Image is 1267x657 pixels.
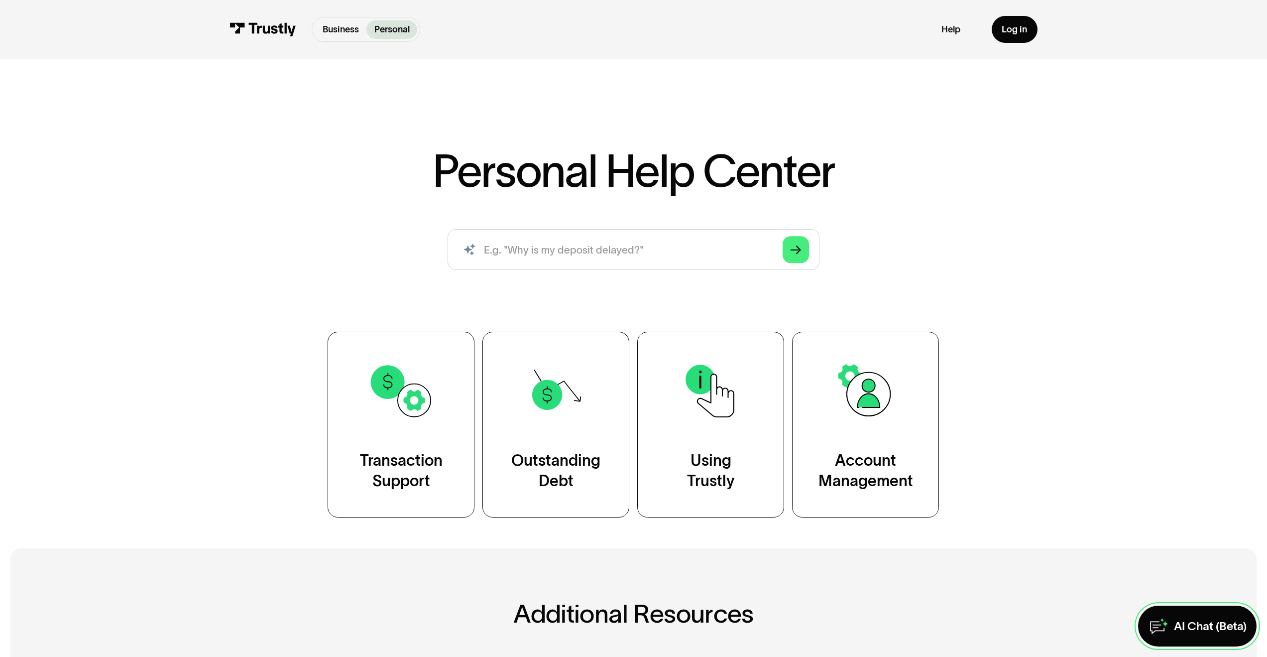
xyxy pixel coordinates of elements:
[315,20,366,39] a: Business
[374,23,410,36] p: Personal
[323,23,359,36] p: Business
[448,229,819,270] input: search
[992,16,1037,43] a: Log in
[360,450,443,491] div: Transaction Support
[1138,606,1257,647] a: AI Chat (Beta)
[262,600,1006,628] h2: Additional Resources
[637,332,784,518] a: UsingTrustly
[230,22,296,36] img: Trustly Logo
[511,450,600,491] div: Outstanding Debt
[792,332,939,518] a: AccountManagement
[687,450,734,491] div: Using Trustly
[1174,619,1247,634] div: AI Chat (Beta)
[482,332,629,518] a: OutstandingDebt
[1002,24,1027,35] div: Log in
[433,148,835,193] h1: Personal Help Center
[448,229,819,270] form: Search
[941,24,960,35] a: Help
[328,332,474,518] a: TransactionSupport
[818,450,913,491] div: Account Management
[366,20,417,39] a: Personal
